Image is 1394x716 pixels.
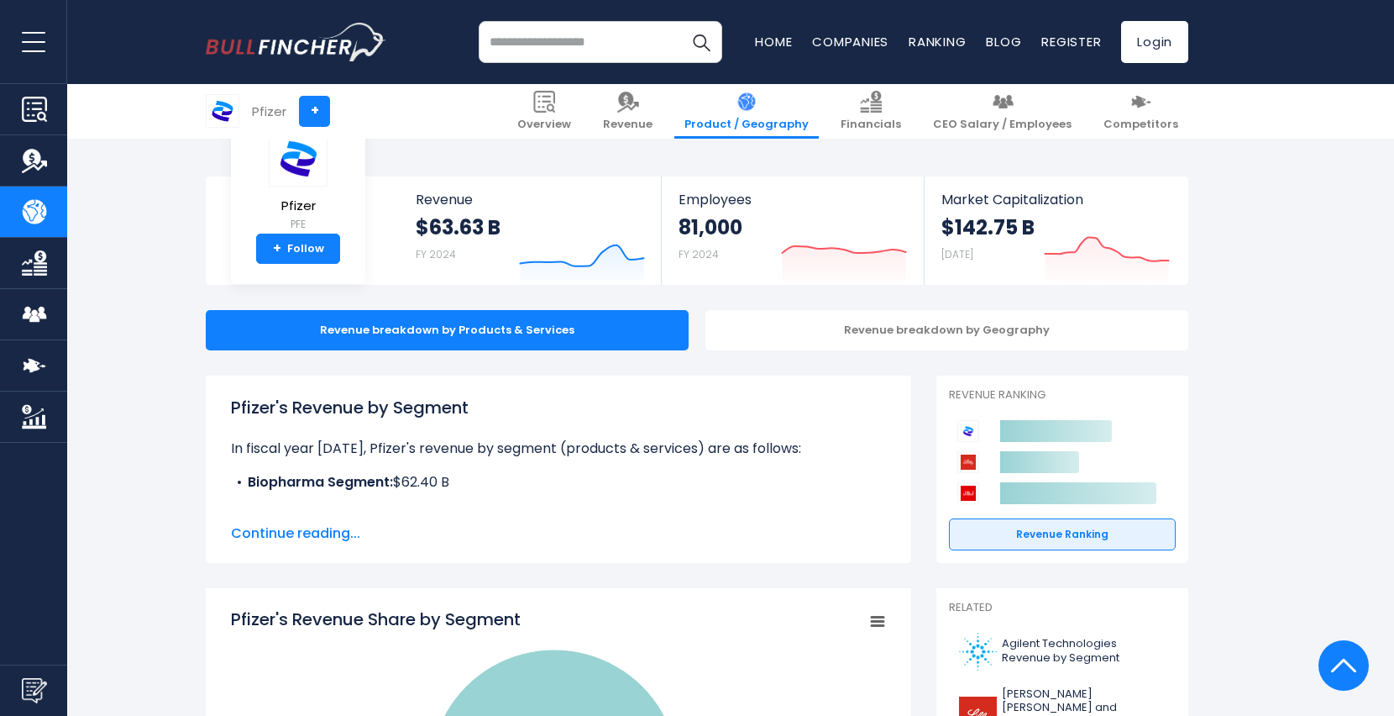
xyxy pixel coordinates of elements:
span: Competitors [1103,118,1178,132]
strong: 81,000 [679,214,742,240]
span: Financials [841,118,901,132]
a: Register [1041,33,1101,50]
span: Market Capitalization [941,192,1170,208]
span: CEO Salary / Employees [933,118,1072,132]
span: Overview [517,118,571,132]
span: Pfizer [269,199,328,213]
span: Product / Geography [684,118,809,132]
small: PFE [269,217,328,232]
a: Pfizer PFE [268,129,328,234]
p: In fiscal year [DATE], Pfizer's revenue by segment (products & services) are as follows: [231,439,886,459]
a: Overview [507,84,581,139]
tspan: Pfizer's Revenue Share by Segment [231,608,521,631]
a: Login [1121,21,1188,63]
div: Pfizer [252,102,286,121]
a: + [299,96,330,127]
small: [DATE] [941,247,973,261]
button: Search [680,21,722,63]
span: Revenue [603,118,652,132]
img: A logo [959,633,997,671]
img: bullfincher logo [206,23,386,61]
img: Eli Lilly and Company competitors logo [957,451,979,473]
span: Continue reading... [231,524,886,544]
a: Revenue Ranking [949,519,1176,550]
a: Market Capitalization $142.75 B [DATE] [925,176,1187,285]
a: Financials [831,84,911,139]
a: Go to homepage [206,23,386,61]
small: FY 2024 [416,247,456,261]
a: Blog [986,33,1021,50]
a: Competitors [1093,84,1188,139]
a: Companies [812,33,888,50]
a: Revenue $63.63 B FY 2024 [399,176,662,285]
strong: $63.63 B [416,214,500,240]
span: Employees [679,192,906,208]
a: Employees 81,000 FY 2024 [662,176,923,285]
div: Revenue breakdown by Geography [705,310,1188,350]
a: CEO Salary / Employees [923,84,1082,139]
div: Revenue breakdown by Products & Services [206,310,689,350]
a: Home [755,33,792,50]
a: Revenue [593,84,663,139]
span: Revenue [416,192,645,208]
img: PFE logo [269,130,328,187]
a: Product / Geography [674,84,819,139]
img: Johnson & Johnson competitors logo [957,482,979,504]
h1: Pfizer's Revenue by Segment [231,395,886,420]
img: PFE logo [207,95,238,127]
span: Agilent Technologies Revenue by Segment [1002,637,1166,666]
img: Pfizer competitors logo [957,420,979,442]
p: Related [949,601,1176,615]
a: Ranking [909,33,966,50]
p: Revenue Ranking [949,388,1176,403]
strong: $142.75 B [941,214,1035,240]
b: Biopharma Segment: [248,472,393,492]
li: $62.40 B [231,472,886,492]
a: +Follow [256,234,340,264]
small: FY 2024 [679,247,719,261]
a: Agilent Technologies Revenue by Segment [949,629,1176,675]
strong: + [273,241,281,256]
